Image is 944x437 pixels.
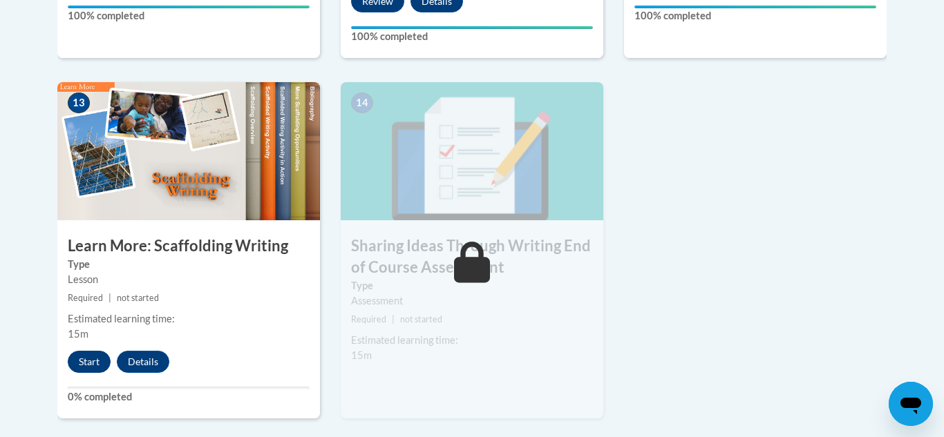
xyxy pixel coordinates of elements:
[351,349,372,361] span: 15m
[68,328,88,340] span: 15m
[68,6,310,8] div: Your progress
[351,93,373,113] span: 14
[392,314,395,324] span: |
[68,389,310,405] label: 0% completed
[108,293,111,303] span: |
[57,235,320,257] h3: Learn More: Scaffolding Writing
[68,257,310,272] label: Type
[68,93,90,113] span: 13
[68,351,111,373] button: Start
[351,293,593,309] div: Assessment
[351,314,386,324] span: Required
[68,311,310,327] div: Estimated learning time:
[634,6,876,8] div: Your progress
[634,8,876,23] label: 100% completed
[351,333,593,348] div: Estimated learning time:
[351,26,593,29] div: Your progress
[351,278,593,293] label: Type
[341,235,603,278] h3: Sharing Ideas Through Writing End of Course Assessment
[68,293,103,303] span: Required
[400,314,442,324] span: not started
[341,82,603,220] img: Course Image
[117,351,169,373] button: Details
[68,272,310,287] div: Lesson
[68,8,310,23] label: 100% completed
[57,82,320,220] img: Course Image
[889,382,933,426] iframe: Button to launch messaging window
[117,293,159,303] span: not started
[351,29,593,44] label: 100% completed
